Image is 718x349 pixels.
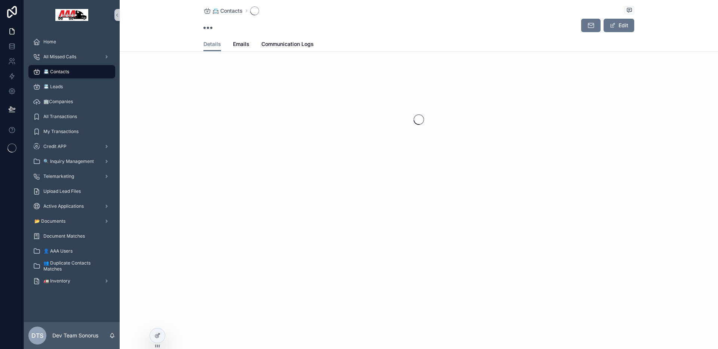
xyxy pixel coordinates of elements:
[28,140,115,153] a: Credit APP
[43,188,81,194] span: Upload Lead Files
[34,218,65,224] span: 📂 Documents
[43,233,85,239] span: Document Matches
[28,200,115,213] a: Active Applications
[24,30,120,297] div: scrollable content
[604,19,634,32] button: Edit
[28,65,115,78] a: 📇 Contacts
[261,37,314,52] a: Communication Logs
[43,158,94,164] span: 🔍 Inquiry Management
[261,40,314,48] span: Communication Logs
[28,80,115,93] a: 📇 Leads
[43,99,73,105] span: 🏢Companies
[28,125,115,138] a: My Transactions
[43,173,74,179] span: Telemarketing
[233,37,249,52] a: Emails
[28,214,115,228] a: 📂 Documents
[203,37,221,52] a: Details
[43,114,77,120] span: All Transactions
[28,110,115,123] a: All Transactions
[28,274,115,288] a: 🚛 Inventory
[28,35,115,49] a: Home
[43,69,69,75] span: 📇 Contacts
[43,54,76,60] span: All Missed Calls
[212,7,243,15] span: 📇 Contacts
[43,278,70,284] span: 🚛 Inventory
[28,259,115,273] a: 👥 Duplicate Contacts Matches
[43,84,63,90] span: 📇 Leads
[43,248,73,254] span: 👤 AAA Users
[43,39,56,45] span: Home
[28,185,115,198] a: Upload Lead Files
[31,331,43,340] span: DTS
[55,9,88,21] img: App logo
[43,203,84,209] span: Active Applications
[52,332,98,339] p: Dev Team Sonorus
[28,155,115,168] a: 🔍 Inquiry Management
[43,260,108,272] span: 👥 Duplicate Contacts Matches
[28,95,115,108] a: 🏢Companies
[28,170,115,183] a: Telemarketing
[28,244,115,258] a: 👤 AAA Users
[28,229,115,243] a: Document Matches
[28,50,115,64] a: All Missed Calls
[203,40,221,48] span: Details
[203,7,243,15] a: 📇 Contacts
[43,143,67,149] span: Credit APP
[43,129,79,135] span: My Transactions
[233,40,249,48] span: Emails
